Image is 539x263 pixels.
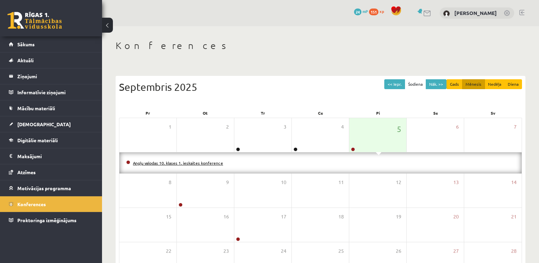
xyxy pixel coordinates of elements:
[454,10,497,16] a: [PERSON_NAME]
[281,247,286,255] span: 24
[176,108,234,118] div: Ot
[166,213,171,220] span: 15
[9,52,94,68] a: Aktuāli
[17,121,71,127] span: [DEMOGRAPHIC_DATA]
[9,164,94,180] a: Atzīmes
[226,123,229,131] span: 2
[9,116,94,132] a: [DEMOGRAPHIC_DATA]
[338,247,344,255] span: 25
[7,12,62,29] a: Rīgas 1. Tālmācības vidusskola
[511,179,517,186] span: 14
[369,9,387,14] a: 151 xp
[9,196,94,212] a: Konferences
[17,57,34,63] span: Aktuāli
[511,247,517,255] span: 28
[169,123,171,131] span: 1
[223,247,229,255] span: 23
[9,180,94,196] a: Motivācijas programma
[17,201,46,207] span: Konferences
[17,137,58,143] span: Digitālie materiāli
[504,79,522,89] button: Diena
[447,79,462,89] button: Gads
[465,108,522,118] div: Sv
[133,160,223,166] a: Angļu valodas 10. klases 1. ieskaites konference
[511,213,517,220] span: 21
[9,84,94,100] a: Informatīvie ziņojumi
[514,123,517,131] span: 7
[407,108,464,118] div: Se
[119,108,176,118] div: Pr
[116,40,525,51] h1: Konferences
[9,132,94,148] a: Digitālie materiāli
[17,68,94,84] legend: Ziņojumi
[453,247,459,255] span: 27
[338,179,344,186] span: 11
[17,217,77,223] span: Proktoringa izmēģinājums
[166,247,171,255] span: 22
[349,108,407,118] div: Pi
[405,79,426,89] button: Šodiena
[9,100,94,116] a: Mācību materiāli
[396,213,401,220] span: 19
[169,179,171,186] span: 8
[396,179,401,186] span: 12
[363,9,368,14] span: mP
[9,36,94,52] a: Sākums
[369,9,378,15] span: 151
[426,79,447,89] button: Nāk. >>
[9,148,94,164] a: Maksājumi
[17,41,35,47] span: Sākums
[380,9,384,14] span: xp
[119,79,522,95] div: Septembris 2025
[9,68,94,84] a: Ziņojumi
[17,185,71,191] span: Motivācijas programma
[226,179,229,186] span: 9
[456,123,459,131] span: 6
[338,213,344,220] span: 18
[341,123,344,131] span: 4
[284,123,286,131] span: 3
[354,9,368,14] a: 24 mP
[17,105,55,111] span: Mācību materiāli
[234,108,292,118] div: Tr
[396,247,401,255] span: 26
[354,9,361,15] span: 24
[17,84,94,100] legend: Informatīvie ziņojumi
[453,179,459,186] span: 13
[453,213,459,220] span: 20
[443,10,450,17] img: Amālija Gabrene
[223,213,229,220] span: 16
[9,212,94,228] a: Proktoringa izmēģinājums
[17,169,36,175] span: Atzīmes
[462,79,485,89] button: Mēnesis
[485,79,505,89] button: Nedēļa
[17,148,94,164] legend: Maksājumi
[292,108,349,118] div: Ce
[384,79,405,89] button: << Iepr.
[281,213,286,220] span: 17
[397,123,401,135] span: 5
[281,179,286,186] span: 10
